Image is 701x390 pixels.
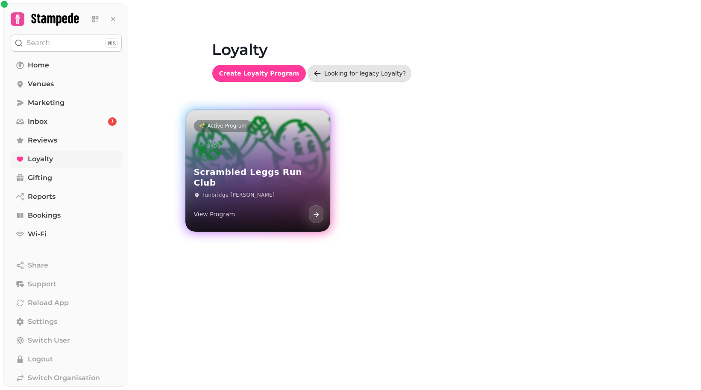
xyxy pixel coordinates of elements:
[212,65,306,82] button: Create Loyalty Program
[11,257,122,274] button: Share
[202,192,275,198] p: Tunbridge [PERSON_NAME]
[11,132,122,149] a: Reviews
[28,279,56,289] span: Support
[194,167,322,188] h3: Scrambled Leggs Run Club
[208,122,247,129] p: Active Program
[11,370,122,387] a: Switch Organisation
[11,113,122,130] a: Inbox1
[11,188,122,205] a: Reports
[212,20,622,58] h1: Loyalty
[11,351,122,368] button: Logout
[28,260,48,271] span: Share
[194,140,223,161] img: Scrambled Leggs Run Club
[11,332,122,349] button: Switch User
[11,94,122,111] a: Marketing
[11,57,122,74] a: Home
[219,70,299,76] span: Create Loyalty Program
[194,210,235,218] p: View Program
[105,38,118,48] div: ⌘K
[28,354,53,364] span: Logout
[28,229,47,239] span: Wi-Fi
[26,38,50,48] p: Search
[11,226,122,243] a: Wi-Fi
[28,173,52,183] span: Gifting
[28,210,61,221] span: Bookings
[28,98,65,108] span: Marketing
[11,169,122,186] a: Gifting
[11,35,122,52] button: Search⌘K
[11,207,122,224] a: Bookings
[185,110,330,232] a: Active ProgramScrambled Leggs Run ClubScrambled Leggs Run ClubTunbridge [PERSON_NAME]View Program
[11,151,122,168] a: Loyalty
[28,192,56,202] span: Reports
[28,79,54,89] span: Venues
[28,154,53,164] span: Loyalty
[324,69,406,78] div: Looking for legacy Loyalty?
[28,317,57,327] span: Settings
[28,116,47,127] span: Inbox
[28,60,49,70] span: Home
[28,335,70,346] span: Switch User
[28,298,69,308] span: Reload App
[308,65,411,82] a: Looking for legacy Loyalty?
[11,294,122,311] button: Reload App
[28,373,100,383] span: Switch Organisation
[111,119,114,125] span: 1
[11,313,122,330] a: Settings
[11,276,122,293] button: Support
[11,76,122,93] a: Venues
[28,135,57,146] span: Reviews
